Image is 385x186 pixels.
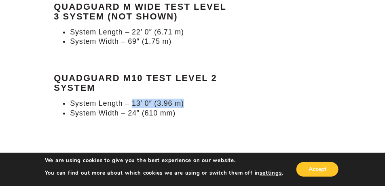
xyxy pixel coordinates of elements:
strong: QuadGuard M Wide Test Level 3 System (not shown) [54,2,226,21]
strong: QuadGuard M10 Test Level 2 System [54,73,217,93]
button: settings [260,169,282,177]
li: System Length – 13’ 0″ (3.96 m) [70,99,235,108]
li: System Width – 24″ (610 mm) [70,109,235,118]
li: System Length – 22’ 0″ (6.71 m) [70,28,235,37]
li: System Width – 69″ (1.75 m) [70,37,235,46]
p: We are using cookies to give you the best experience on our website. [45,157,283,164]
button: Accept [296,162,338,177]
p: You can find out more about which cookies we are using or switch them off in . [45,169,283,177]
